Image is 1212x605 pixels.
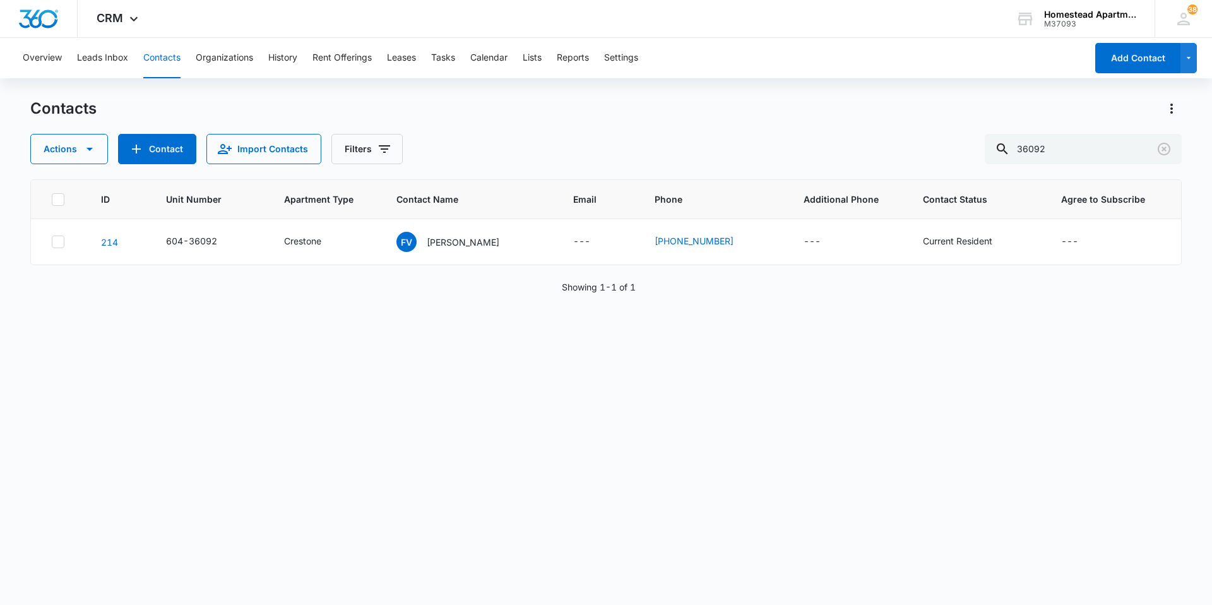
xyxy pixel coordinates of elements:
[101,237,118,248] a: Navigate to contact details page for Francisco Vidal
[396,232,522,252] div: Contact Name - Francisco Vidal - Select to Edit Field
[1154,139,1174,159] button: Clear
[268,38,297,78] button: History
[1061,234,1078,249] div: ---
[30,134,108,164] button: Actions
[284,234,321,248] div: Crestone
[804,234,821,249] div: ---
[427,236,499,249] p: [PERSON_NAME]
[97,11,123,25] span: CRM
[23,38,62,78] button: Overview
[655,193,755,206] span: Phone
[923,234,992,248] div: Current Resident
[1095,43,1180,73] button: Add Contact
[470,38,508,78] button: Calendar
[143,38,181,78] button: Contacts
[655,234,734,248] a: [PHONE_NUMBER]
[1044,9,1136,20] div: account name
[557,38,589,78] button: Reports
[573,193,606,206] span: Email
[387,38,416,78] button: Leases
[331,134,403,164] button: Filters
[396,193,524,206] span: Contact Name
[284,193,367,206] span: Apartment Type
[1061,234,1101,249] div: Agree to Subscribe - - Select to Edit Field
[562,280,636,294] p: Showing 1-1 of 1
[1187,4,1197,15] div: notifications count
[523,38,542,78] button: Lists
[30,99,97,118] h1: Contacts
[1161,99,1182,119] button: Actions
[206,134,321,164] button: Import Contacts
[604,38,638,78] button: Settings
[1187,4,1197,15] span: 38
[573,234,613,249] div: Email - - Select to Edit Field
[923,234,1015,249] div: Contact Status - Current Resident - Select to Edit Field
[312,38,372,78] button: Rent Offerings
[804,234,843,249] div: Additional Phone - - Select to Edit Field
[166,193,254,206] span: Unit Number
[985,134,1182,164] input: Search Contacts
[396,232,417,252] span: FV
[1044,20,1136,28] div: account id
[655,234,756,249] div: Phone - (970) 581-1051 - Select to Edit Field
[1061,193,1161,206] span: Agree to Subscribe
[196,38,253,78] button: Organizations
[923,193,1013,206] span: Contact Status
[431,38,455,78] button: Tasks
[118,134,196,164] button: Add Contact
[166,234,240,249] div: Unit Number - 604-36092 - Select to Edit Field
[166,234,217,248] div: 604-36092
[284,234,344,249] div: Apartment Type - Crestone - Select to Edit Field
[804,193,893,206] span: Additional Phone
[77,38,128,78] button: Leads Inbox
[573,234,590,249] div: ---
[101,193,117,206] span: ID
